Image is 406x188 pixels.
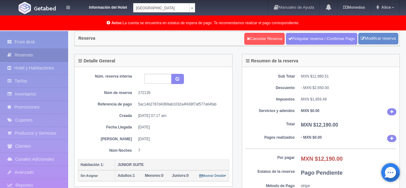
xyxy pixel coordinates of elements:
[138,90,225,96] dd: 272135
[82,102,132,107] dt: Referencia de pago
[81,163,104,167] b: Habitación 1:
[286,33,357,45] a: Finiquitar reserva / Confirmar Pago
[245,169,295,174] dt: Estatus de la reserva
[343,5,365,10] b: Monedas
[138,113,225,119] dd: [DATE] 07:17 am
[245,74,295,79] dt: Sub Total
[82,113,132,119] dt: Creada
[244,33,285,45] a: Cancelar Reserva
[245,135,295,140] dt: Pagos realizados
[301,97,397,102] dd: MXN $1,859.49
[138,102,225,107] dd: 5ac14b2787d4369ab1032a4f438f7af577a64fab
[111,21,123,25] b: Aviso:
[81,174,98,177] small: Sin Asignar
[301,74,397,79] dd: MXN $12,980.51
[245,85,295,91] dt: Descuento
[78,36,95,41] h4: Reserva
[138,137,225,142] dd: [DATE]
[172,173,186,178] strong: Juniors:
[301,85,397,91] div: - MXN $2,650.00
[301,109,320,113] b: MXN $0.00
[245,122,295,127] dt: Total
[172,173,189,178] span: 0
[380,5,391,10] span: Alice
[358,33,398,44] a: Modificar reserva
[138,125,225,130] dd: [DATE]
[82,137,132,142] dt: [PERSON_NAME]
[82,148,132,153] dt: Núm Noches
[77,3,127,10] dt: Información del Hotel
[245,155,295,160] dt: Por pagar
[19,2,31,14] img: Getabed
[82,125,132,130] dt: Fecha Llegada
[199,173,226,178] a: Mostrar Detalle
[246,59,299,63] h4: Resumen de la reserva
[138,148,225,153] dd: 7
[82,74,132,79] dt: Núm. reserva interna
[199,174,226,177] small: Mostrar Detalle
[136,3,187,13] span: [GEOGRAPHIC_DATA]
[133,3,195,12] a: [GEOGRAPHIC_DATA]
[301,156,343,162] b: MXN $12,190.00
[245,97,295,102] dt: Impuestos
[145,173,161,178] strong: Menores:
[118,173,133,178] strong: Adultos:
[82,90,132,96] dt: Núm de reserva
[301,170,343,176] b: Pago Pendiente
[301,122,338,128] b: MXN $12,190.00
[245,108,295,114] dt: Servicios y adendos
[34,6,56,11] img: Getabed
[78,59,115,63] h4: Detalle General
[145,173,164,178] span: 0
[118,173,135,178] span: 1
[301,135,322,140] b: - MXN $0.00
[115,159,229,170] th: JUNIOR SUITE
